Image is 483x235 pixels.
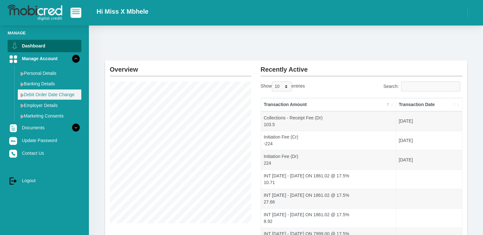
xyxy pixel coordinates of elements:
img: menu arrow [20,72,24,76]
img: menu arrow [20,82,24,86]
td: [DATE] [396,111,462,131]
a: Documents [8,122,81,134]
a: Logout [8,174,81,187]
img: menu arrow [20,93,24,97]
a: Marketing Consents [18,111,81,121]
td: [DATE] [396,150,462,169]
img: menu arrow [20,114,24,118]
a: Update Password [8,134,81,146]
li: Manage [8,30,81,36]
a: Personal Details [18,68,81,78]
a: Employer Details [18,100,81,110]
select: Showentries [272,82,292,91]
img: logo-mobicred.svg [8,5,62,21]
td: Collections - Receipt Fee (Dr) 103.5 [261,111,396,131]
td: [DATE] [396,131,462,150]
a: Contact Us [8,147,81,159]
h2: Hi Miss X Mbhele [97,8,148,15]
a: Manage Account [8,53,81,65]
label: Show entries [261,82,305,91]
input: Search: [401,82,460,91]
a: Banking Details [18,79,81,89]
label: Search: [383,82,462,91]
th: Transaction Amount: activate to sort column descending [261,98,396,111]
a: Debit Order Date Change [18,89,81,100]
h2: Overview [110,61,251,73]
img: menu arrow [20,103,24,108]
td: INT [DATE] - [DATE] ON 1861.02 @ 17.5% 8.92 [261,208,396,228]
td: Initiation Fee (Dr) 224 [261,150,396,169]
h2: Recently Active [261,61,462,73]
td: Initiation Fee (Cr) -224 [261,131,396,150]
a: Dashboard [8,40,81,52]
td: INT [DATE] - [DATE] ON 1861.02 @ 17.5% 27.66 [261,189,396,208]
th: Transaction Date: activate to sort column ascending [396,98,462,111]
td: INT [DATE] - [DATE] ON 1861.02 @ 17.5% 10.71 [261,169,396,189]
